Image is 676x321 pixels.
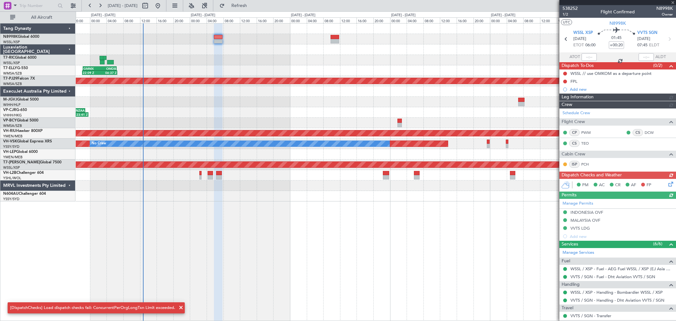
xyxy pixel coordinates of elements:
[3,119,38,122] a: VP-BCYGlobal 5000
[562,62,594,69] span: Dispatch To-Dos
[3,108,27,112] a: VP-CJRG-650
[3,40,20,44] a: WSSL/XSP
[570,290,663,295] a: WSSL / XSP - Handling - Bombardier WSSL / XSP
[100,67,116,70] div: OMDB
[3,61,20,65] a: WSSL/XSP
[3,160,61,164] a: T7-[PERSON_NAME]Global 7500
[216,1,254,11] button: Refresh
[92,139,106,148] div: No Crew
[357,17,373,23] div: 16:00
[83,67,100,70] div: GMMX
[90,17,107,23] div: 00:00
[656,12,673,17] span: Owner
[391,13,415,18] div: [DATE] - [DATE]
[323,17,340,23] div: 08:00
[649,42,659,49] span: ELDT
[3,98,17,102] span: M-JGVJ
[3,129,42,133] a: VH-RIUHawker 800XP
[3,150,16,154] span: VH-LEP
[3,134,23,139] a: YMEN/MEB
[573,30,593,36] span: WSSL XSP
[601,9,635,15] div: Flight Confirmed
[3,144,19,149] a: YSSY/SYD
[637,42,647,49] span: 07:45
[562,281,580,288] span: Handling
[3,192,46,196] a: N604AUChallenger 604
[557,17,574,23] div: 16:00
[653,240,662,247] span: (6/6)
[223,17,240,23] div: 08:00
[307,17,324,23] div: 04:00
[123,17,140,23] div: 08:00
[83,71,100,75] div: 22:09 Z
[173,17,190,23] div: 20:00
[585,42,596,49] span: 06:00
[3,150,38,154] a: VH-LEPGlobal 6000
[570,298,664,303] a: VVTS / SGN - Handling - Dht Aviation VVTS / SGN
[656,5,673,12] span: N8998K
[19,1,56,10] input: Trip Number
[563,12,578,17] span: 1/2
[67,113,88,116] div: 23:41 Z
[3,56,36,60] a: T7-RICGlobal 6000
[3,98,39,102] a: M-JGVJGlobal 5000
[573,36,586,42] span: [DATE]
[423,17,440,23] div: 08:00
[140,17,157,23] div: 12:00
[7,12,69,23] button: All Aircraft
[100,71,117,75] div: 06:37 Z
[562,305,573,312] span: Travel
[3,77,17,81] span: T7-PJ29
[3,108,16,112] span: VP-CJR
[3,171,16,175] span: VH-L2B
[10,305,175,311] div: [DispatchChecks] Load dispatch checks fail: ConcurrentPerOrgLongTxn Limit exceeded.
[562,241,578,248] span: Services
[570,79,577,84] div: FPL
[609,20,626,27] span: N8998K
[611,35,621,41] span: 01:45
[191,13,215,18] div: [DATE] - [DATE]
[3,102,21,107] a: WIHH/HLP
[240,17,257,23] div: 12:00
[540,17,557,23] div: 12:00
[523,17,540,23] div: 08:00
[507,17,524,23] div: 04:00
[3,165,20,170] a: WSSL/XSP
[3,113,22,118] a: VHHH/HKG
[108,3,138,9] span: [DATE] - [DATE]
[190,17,207,23] div: 00:00
[563,5,578,12] span: 538252
[3,140,17,143] span: VH-VSK
[91,13,115,18] div: [DATE] - [DATE]
[637,36,650,42] span: [DATE]
[570,313,611,318] a: VVTS / SGN - Transfer
[3,66,28,70] a: T7-ELLYG-550
[3,66,17,70] span: T7-ELLY
[490,17,507,23] div: 00:00
[3,35,39,39] a: N8998KGlobal 6000
[3,35,18,39] span: N8998K
[561,19,572,25] button: UTC
[226,3,253,8] span: Refresh
[207,17,223,23] div: 04:00
[73,17,90,23] div: 20:00
[570,71,652,76] div: WSSL // use OMKOM as a departure point
[3,140,52,143] a: VH-VSKGlobal Express XRS
[3,160,40,164] span: T7-[PERSON_NAME]
[291,13,315,18] div: [DATE] - [DATE]
[570,87,673,92] div: Add new
[3,123,22,128] a: WMSA/SZB
[157,17,173,23] div: 16:00
[655,54,666,60] span: ALDT
[570,266,673,272] a: WSSL / XSP - Fuel - AEG Fuel WSSL / XSP (EJ Asia Only)
[3,197,19,201] a: YSSY/SYD
[3,77,35,81] a: T7-PJ29Falcon 7X
[3,71,22,76] a: WMSA/SZB
[473,17,490,23] div: 20:00
[573,42,584,49] span: ETOT
[562,258,570,265] span: Fuel
[570,54,580,60] span: ATOT
[3,129,16,133] span: VH-RIU
[390,17,407,23] div: 00:00
[3,192,19,196] span: N604AU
